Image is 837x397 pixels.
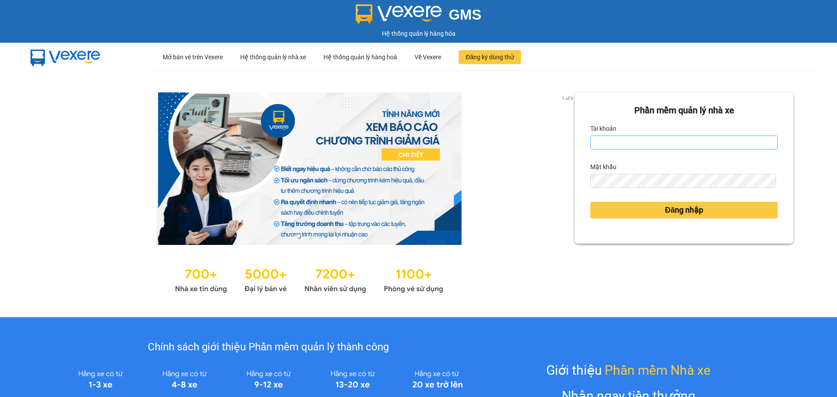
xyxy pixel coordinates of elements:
[175,262,443,295] img: Statistics.png
[163,43,223,71] div: Mở bán vé trên Vexere
[590,122,616,136] label: Tài khoản
[590,104,778,117] div: Phần mềm quản lý nhà xe
[58,339,478,356] div: Chính sách giới thiệu Phần mềm quản lý thành công
[307,234,311,238] li: slide item 2
[415,43,441,71] div: Về Vexere
[590,174,776,188] input: Mật khẩu
[240,43,306,71] div: Hệ thống quản lý nhà xe
[466,52,514,62] span: Đăng ký dùng thử
[559,92,575,104] p: 1 of 3
[546,360,711,380] div: Giới thiệu
[22,43,109,71] img: mbUUG5Q.png
[590,202,778,218] button: Đăng nhập
[318,234,321,238] li: slide item 3
[2,29,835,38] div: Hệ thống quản lý hàng hóa
[605,360,711,380] span: Phần mềm Nhà xe
[297,234,300,238] li: slide item 1
[449,7,481,23] span: GMS
[562,92,575,245] button: next slide / item
[323,43,397,71] div: Hệ thống quản lý hàng hoá
[590,136,778,149] input: Tài khoản
[459,50,521,64] button: Đăng ký dùng thử
[356,4,442,24] img: logo 2
[356,13,482,20] a: GMS
[590,160,616,174] label: Mật khẩu
[665,204,703,216] span: Đăng nhập
[44,92,56,245] button: previous slide / item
